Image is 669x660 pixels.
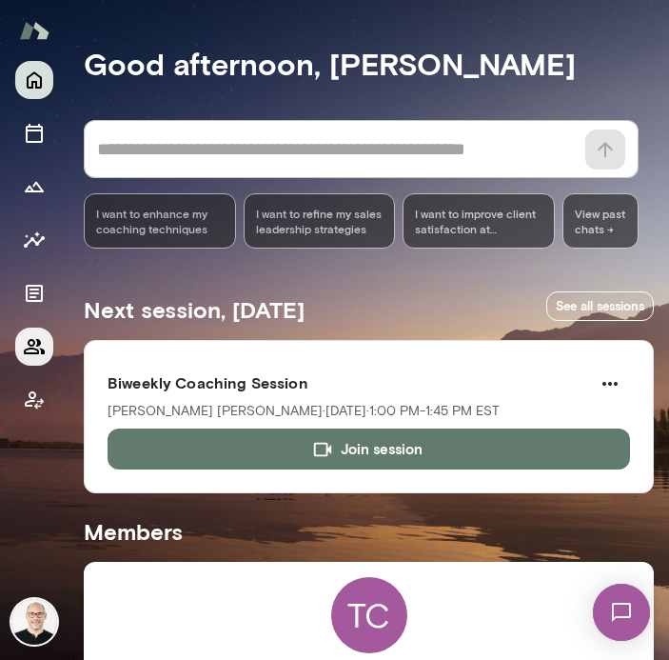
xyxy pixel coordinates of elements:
[256,206,384,236] span: I want to refine my sales leadership strategies
[108,402,500,421] p: [PERSON_NAME] [PERSON_NAME] · [DATE] · 1:00 PM-1:45 PM EST
[15,274,53,312] button: Documents
[415,206,542,236] span: I want to improve client satisfaction at [GEOGRAPHIC_DATA]
[96,206,224,236] span: I want to enhance my coaching techniques
[11,599,57,645] img: Michael Wilson
[546,291,654,321] a: See all sessions
[15,328,53,366] button: Members
[15,114,53,152] button: Sessions
[15,61,53,99] button: Home
[15,168,53,206] button: Growth Plan
[108,429,630,469] button: Join session
[84,516,654,547] h5: Members
[108,371,630,394] h6: Biweekly Coaching Session
[19,12,49,49] img: Mento
[562,193,639,249] span: View past chats ->
[84,46,654,82] h4: Good afternoon, [PERSON_NAME]
[84,294,305,325] h5: Next session, [DATE]
[84,193,236,249] div: I want to enhance my coaching techniques
[403,193,555,249] div: I want to improve client satisfaction at [GEOGRAPHIC_DATA]
[15,381,53,419] button: Client app
[244,193,396,249] div: I want to refine my sales leadership strategies
[331,577,407,653] div: TC
[15,221,53,259] button: Insights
